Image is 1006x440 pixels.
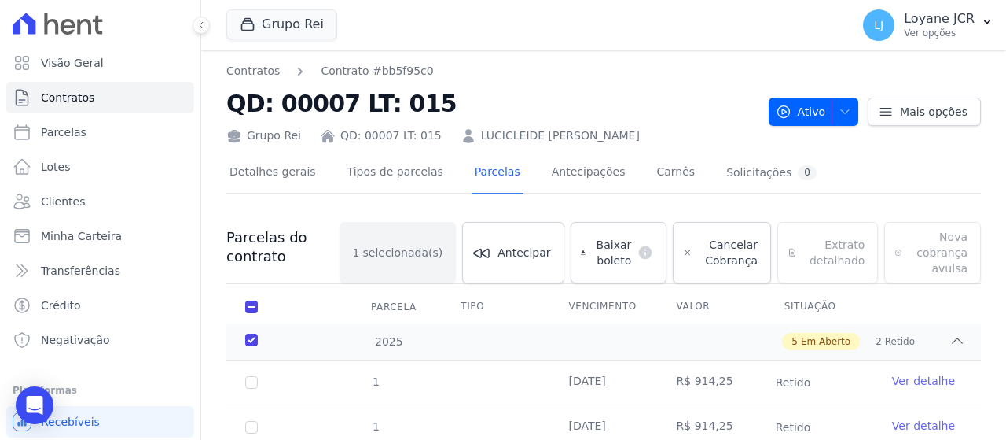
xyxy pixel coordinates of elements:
[549,153,629,194] a: Antecipações
[850,3,1006,47] button: LJ Loyane JCR Ver opções
[16,386,53,424] div: Open Intercom Messenger
[6,116,194,148] a: Parcelas
[6,290,194,321] a: Crédito
[6,255,194,287] a: Transferências
[868,98,981,126] a: Mais opções
[340,128,442,144] a: QD: 00007 LT: 015
[801,335,850,349] span: Em Aberto
[442,290,549,324] th: Tipo
[699,237,758,268] span: Cancelar Cobrança
[6,186,194,217] a: Clientes
[41,228,122,244] span: Minha Carteira
[876,335,882,349] span: 2
[41,55,104,71] span: Visão Geral
[41,159,71,175] span: Lotes
[226,128,301,144] div: Grupo Rei
[226,63,756,79] nav: Breadcrumb
[371,420,380,433] span: 1
[226,9,337,39] button: Grupo Rei
[673,222,771,283] a: Cancelar Cobrança
[6,324,194,356] a: Negativação
[904,27,975,39] p: Ver opções
[6,220,194,252] a: Minha Carteira
[41,263,120,279] span: Transferências
[658,290,766,324] th: Valor
[885,335,915,349] span: Retido
[766,418,821,437] span: Retido
[352,291,435,323] div: Parcela
[769,98,859,126] button: Ativo
[462,222,564,283] a: Antecipar
[798,165,817,180] div: 0
[41,414,100,430] span: Recebíveis
[653,153,698,194] a: Carnês
[892,418,955,434] a: Ver detalhe
[874,20,883,31] span: LJ
[41,194,85,209] span: Clientes
[13,381,188,400] div: Plataformas
[766,290,873,324] th: Situação
[497,245,550,261] span: Antecipar
[226,86,756,121] h2: QD: 00007 LT: 015
[900,104,967,120] span: Mais opções
[226,63,280,79] a: Contratos
[6,151,194,183] a: Lotes
[41,90,94,105] span: Contratos
[363,245,443,261] span: selecionada(s)
[776,98,826,126] span: Ativo
[245,421,258,434] input: Só é possível selecionar pagamentos em aberto
[472,153,523,194] a: Parcelas
[371,375,380,388] span: 1
[353,245,360,261] span: 1
[321,63,433,79] a: Contrato #bb5f95c0
[226,228,340,266] h3: Parcelas do contrato
[41,124,86,140] span: Parcelas
[723,153,820,194] a: Solicitações0
[549,290,657,324] th: Vencimento
[726,165,817,180] div: Solicitações
[791,335,798,349] span: 5
[6,406,194,438] a: Recebíveis
[41,332,110,348] span: Negativação
[766,373,821,392] span: Retido
[344,153,446,194] a: Tipos de parcelas
[6,82,194,113] a: Contratos
[904,11,975,27] p: Loyane JCR
[226,63,434,79] nav: Breadcrumb
[245,376,258,389] input: Só é possível selecionar pagamentos em aberto
[226,153,319,194] a: Detalhes gerais
[6,47,194,79] a: Visão Geral
[658,361,766,405] td: R$ 914,25
[549,361,657,405] td: [DATE]
[481,128,640,144] a: LUCICLEIDE [PERSON_NAME]
[892,373,955,389] a: Ver detalhe
[41,298,81,313] span: Crédito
